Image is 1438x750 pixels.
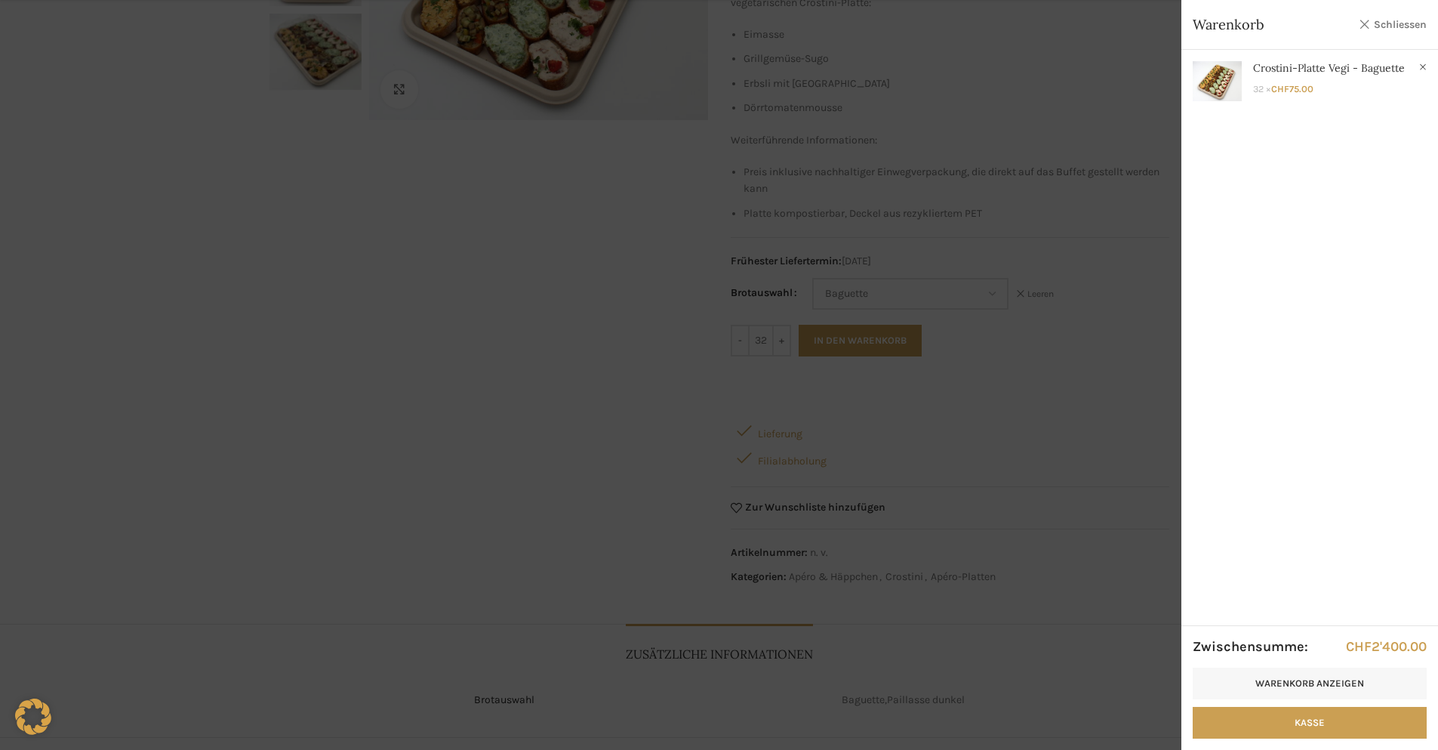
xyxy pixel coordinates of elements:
a: Warenkorb anzeigen [1193,668,1427,699]
a: Crostini-Platte Vegi - Baguette aus dem Warenkorb entfernen [1415,60,1430,75]
a: Anzeigen [1181,50,1438,112]
bdi: 2'400.00 [1346,638,1427,655]
strong: Zwischensumme: [1193,637,1308,656]
span: Warenkorb [1193,15,1351,34]
a: Schliessen [1359,15,1427,34]
a: Kasse [1193,707,1427,739]
span: CHF [1346,638,1372,655]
